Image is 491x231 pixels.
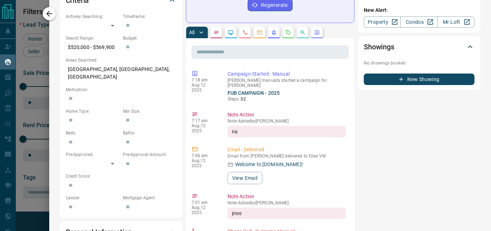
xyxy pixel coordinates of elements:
[364,6,474,14] p: New Alert:
[364,41,394,53] h2: Showings
[192,158,217,168] p: Aug 12 2025
[228,154,346,159] p: Email from [PERSON_NAME] delivered to Elise VW
[228,193,346,200] p: Note Action
[66,63,176,83] p: [GEOGRAPHIC_DATA], [GEOGRAPHIC_DATA], [GEOGRAPHIC_DATA]
[228,90,280,96] a: FUB CAMPAIGN - 2025
[192,123,217,133] p: Aug 12 2025
[123,130,176,136] p: Baths:
[66,41,119,53] p: $520,000 - $569,900
[228,111,346,119] p: Note Action
[192,205,217,215] p: Aug 12 2025
[240,97,245,102] span: 32
[123,195,176,201] p: Mortgage Agent:
[364,60,474,66] p: No showings booked
[228,208,346,219] div: jmre
[364,16,401,28] a: Property
[228,70,346,78] p: Campaign Started - Manual
[66,151,119,158] p: Pre-Approved:
[364,38,474,55] div: Showings
[123,13,176,20] p: Timeframe:
[66,13,119,20] p: Actively Searching:
[66,57,176,63] p: Areas Searched:
[271,30,277,35] svg: Listing Alerts
[228,96,346,102] p: Steps:
[228,200,346,205] p: Note Added by [PERSON_NAME]
[235,161,303,168] p: Welcome to [DOMAIN_NAME]!
[257,30,262,35] svg: Emails
[192,200,217,205] p: 7:01 am
[228,78,346,88] p: [PERSON_NAME] manually started a campaign for [PERSON_NAME]
[123,151,176,158] p: Pre-Approval Amount:
[66,130,119,136] p: Beds:
[314,30,320,35] svg: Agent Actions
[437,16,474,28] a: Mr.Loft
[192,118,217,123] p: 7:17 am
[214,30,219,35] svg: Notes
[300,30,306,35] svg: Opportunities
[66,86,176,93] p: Motivation:
[228,30,234,35] svg: Lead Browsing Activity
[242,30,248,35] svg: Calls
[123,108,176,115] p: Min Size:
[66,173,176,179] p: Credit Score:
[123,35,176,41] p: Budget:
[228,172,262,184] button: View Email
[228,146,346,154] p: Email - Delivered
[66,195,119,201] p: Lawyer:
[285,30,291,35] svg: Requests
[364,74,474,85] button: New Showing
[228,119,346,124] p: Note Added by [PERSON_NAME]
[192,77,217,83] p: 7:18 am
[228,126,346,137] div: na
[66,35,119,41] p: Search Range:
[192,83,217,93] p: Aug 12 2025
[189,30,195,35] p: All
[66,108,119,115] p: Home Type:
[400,16,437,28] a: Condos
[192,153,217,158] p: 7:06 am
